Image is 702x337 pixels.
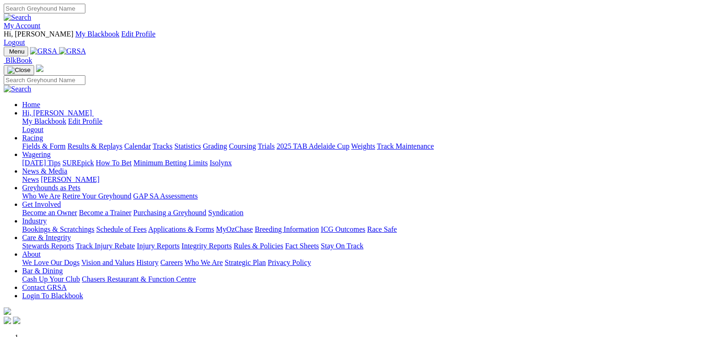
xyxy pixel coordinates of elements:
[81,259,134,266] a: Vision and Values
[255,225,319,233] a: Breeding Information
[4,22,41,30] a: My Account
[4,38,25,46] a: Logout
[234,242,283,250] a: Rules & Policies
[258,142,275,150] a: Trials
[351,142,375,150] a: Weights
[22,234,71,241] a: Care & Integrity
[4,65,34,75] button: Toggle navigation
[4,307,11,315] img: logo-grsa-white.png
[4,4,85,13] input: Search
[4,47,28,56] button: Toggle navigation
[22,275,698,283] div: Bar & Dining
[96,225,146,233] a: Schedule of Fees
[268,259,311,266] a: Privacy Policy
[76,242,135,250] a: Track Injury Rebate
[22,200,61,208] a: Get Involved
[121,30,156,38] a: Edit Profile
[22,242,74,250] a: Stewards Reports
[75,30,120,38] a: My Blackbook
[22,142,698,150] div: Racing
[285,242,319,250] a: Fact Sheets
[22,142,66,150] a: Fields & Form
[124,142,151,150] a: Calendar
[22,275,80,283] a: Cash Up Your Club
[22,109,92,117] span: Hi, [PERSON_NAME]
[22,117,66,125] a: My Blackbook
[321,242,363,250] a: Stay On Track
[133,209,206,217] a: Purchasing a Greyhound
[7,66,30,74] img: Close
[174,142,201,150] a: Statistics
[22,109,94,117] a: Hi, [PERSON_NAME]
[22,159,698,167] div: Wagering
[22,209,77,217] a: Become an Owner
[41,175,99,183] a: [PERSON_NAME]
[62,159,94,167] a: SUREpick
[203,142,227,150] a: Grading
[185,259,223,266] a: Who We Are
[22,242,698,250] div: Care & Integrity
[22,192,698,200] div: Greyhounds as Pets
[67,142,122,150] a: Results & Replays
[160,259,183,266] a: Careers
[22,134,43,142] a: Racing
[82,275,196,283] a: Chasers Restaurant & Function Centre
[367,225,396,233] a: Race Safe
[22,175,39,183] a: News
[68,117,102,125] a: Edit Profile
[36,65,43,72] img: logo-grsa-white.png
[13,317,20,324] img: twitter.svg
[137,242,180,250] a: Injury Reports
[22,225,94,233] a: Bookings & Scratchings
[79,209,132,217] a: Become a Trainer
[4,85,31,93] img: Search
[22,250,41,258] a: About
[210,159,232,167] a: Isolynx
[4,30,698,47] div: My Account
[22,117,698,134] div: Hi, [PERSON_NAME]
[181,242,232,250] a: Integrity Reports
[22,267,63,275] a: Bar & Dining
[22,175,698,184] div: News & Media
[9,48,24,55] span: Menu
[22,150,51,158] a: Wagering
[22,126,43,133] a: Logout
[22,101,40,108] a: Home
[22,225,698,234] div: Industry
[133,192,198,200] a: GAP SA Assessments
[276,142,349,150] a: 2025 TAB Adelaide Cup
[6,56,32,64] span: BlkBook
[225,259,266,266] a: Strategic Plan
[153,142,173,150] a: Tracks
[321,225,365,233] a: ICG Outcomes
[377,142,434,150] a: Track Maintenance
[229,142,256,150] a: Coursing
[208,209,243,217] a: Syndication
[30,47,57,55] img: GRSA
[22,209,698,217] div: Get Involved
[216,225,253,233] a: MyOzChase
[22,259,698,267] div: About
[22,292,83,300] a: Login To Blackbook
[22,217,47,225] a: Industry
[4,56,32,64] a: BlkBook
[22,283,66,291] a: Contact GRSA
[22,167,67,175] a: News & Media
[136,259,158,266] a: History
[148,225,214,233] a: Applications & Forms
[62,192,132,200] a: Retire Your Greyhound
[59,47,86,55] img: GRSA
[133,159,208,167] a: Minimum Betting Limits
[4,317,11,324] img: facebook.svg
[4,75,85,85] input: Search
[4,30,73,38] span: Hi, [PERSON_NAME]
[22,259,79,266] a: We Love Our Dogs
[22,192,60,200] a: Who We Are
[96,159,132,167] a: How To Bet
[22,184,80,192] a: Greyhounds as Pets
[4,13,31,22] img: Search
[22,159,60,167] a: [DATE] Tips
